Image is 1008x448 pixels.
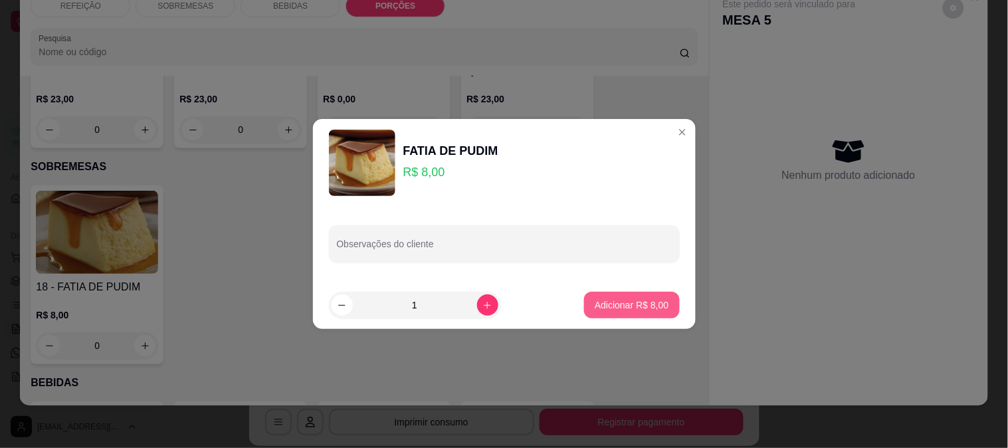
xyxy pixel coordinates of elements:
button: Close [672,122,693,143]
p: Adicionar R$ 8,00 [595,298,668,312]
div: FATIA DE PUDIM [403,142,498,160]
p: R$ 8,00 [403,163,498,181]
input: Observações do cliente [337,243,672,256]
button: Adicionar R$ 8,00 [584,292,679,318]
button: decrease-product-quantity [332,294,353,316]
button: increase-product-quantity [477,294,498,316]
img: product-image [329,130,395,196]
